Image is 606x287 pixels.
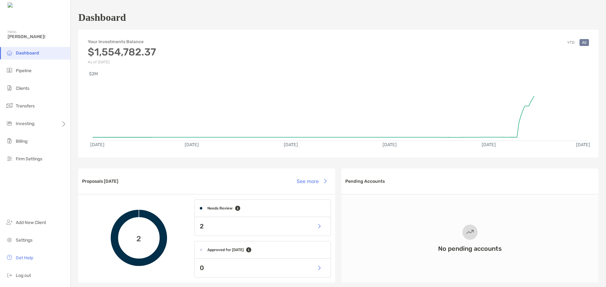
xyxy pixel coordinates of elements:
img: get-help icon [6,254,13,261]
span: Transfers [16,103,35,109]
h3: Pending Accounts [345,179,385,184]
h1: Dashboard [78,12,126,23]
img: dashboard icon [6,49,13,56]
p: As of [DATE] [88,60,156,64]
h3: $1,554,782.37 [88,46,156,58]
p: 2 [200,222,204,230]
h4: Approved for [DATE] [207,248,244,252]
h4: Your Investments Balance [88,39,156,44]
span: Billing [16,139,27,144]
span: Pipeline [16,68,32,73]
text: $2M [89,71,98,77]
h4: Needs Review [207,206,233,210]
p: 0 [200,264,204,272]
span: [PERSON_NAME]! [8,34,67,39]
img: add_new_client icon [6,218,13,226]
img: firm-settings icon [6,155,13,162]
text: [DATE] [185,142,199,147]
img: billing icon [6,137,13,145]
h3: Proposals [DATE] [82,179,118,184]
img: pipeline icon [6,66,13,74]
span: Add New Client [16,220,46,225]
span: Get Help [16,255,33,261]
text: [DATE] [576,142,590,147]
img: logout icon [6,271,13,279]
text: [DATE] [90,142,104,147]
span: Log out [16,273,31,278]
text: [DATE] [482,142,496,147]
text: [DATE] [383,142,397,147]
button: All [579,39,589,46]
button: YTD [565,39,577,46]
img: clients icon [6,84,13,92]
span: 2 [136,233,141,243]
img: settings icon [6,236,13,244]
span: Firm Settings [16,156,42,162]
img: transfers icon [6,102,13,109]
h3: No pending accounts [438,245,502,252]
button: See more [292,174,331,188]
span: Clients [16,86,29,91]
span: Dashboard [16,50,39,56]
img: Zoe Logo [8,3,34,9]
span: Investing [16,121,34,126]
span: Settings [16,238,33,243]
text: [DATE] [284,142,298,147]
img: investing icon [6,119,13,127]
